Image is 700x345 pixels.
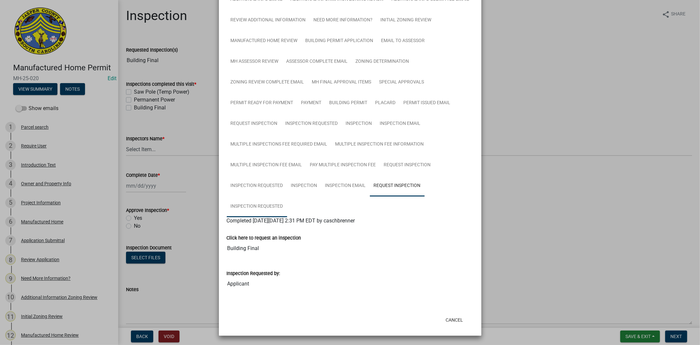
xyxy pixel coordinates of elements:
[283,51,352,72] a: Assessor Complete Email
[287,175,321,196] a: Inspection
[308,72,375,93] a: MH Final Approval Items
[227,218,355,224] span: Completed [DATE][DATE] 2:31 PM EDT by caschbrenner
[376,113,425,134] a: Inspection Email
[370,175,425,196] a: Request Inspection
[331,134,428,155] a: Multiple Inspection Fee Information
[321,175,370,196] a: Inspection Email
[227,134,331,155] a: Multiple Inspections Fee Required Email
[302,31,377,52] a: Building Permit Application
[227,72,308,93] a: Zoning Review Complete Email
[377,31,429,52] a: Email to Assessor
[227,31,302,52] a: Manufactured Home Review
[227,175,287,196] a: Inspection Requested
[227,271,280,276] label: Inspection Requested by:
[297,93,326,114] a: Payment
[375,72,428,93] a: Special Approvals
[227,196,287,217] a: Inspection Requested
[227,155,306,176] a: Multiple Inspection Fee Email
[440,314,468,326] button: Cancel
[227,93,297,114] a: Permit Ready for Payment
[400,93,455,114] a: Permit Issued Email
[326,93,371,114] a: Building Permit
[227,51,283,72] a: MH Assessor Review
[377,10,435,31] a: Initial Zoning Review
[380,155,435,176] a: Request Inspection
[306,155,380,176] a: Pay Multiple Inspection Fee
[282,113,342,134] a: Inspection Requested
[227,10,310,31] a: Review Additional Information
[227,236,301,241] label: Click here to request an inspection
[310,10,377,31] a: Need More Information?
[371,93,400,114] a: Placard
[342,113,376,134] a: Inspection
[352,51,413,72] a: Zoning Determination
[227,113,282,134] a: Request Inspection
